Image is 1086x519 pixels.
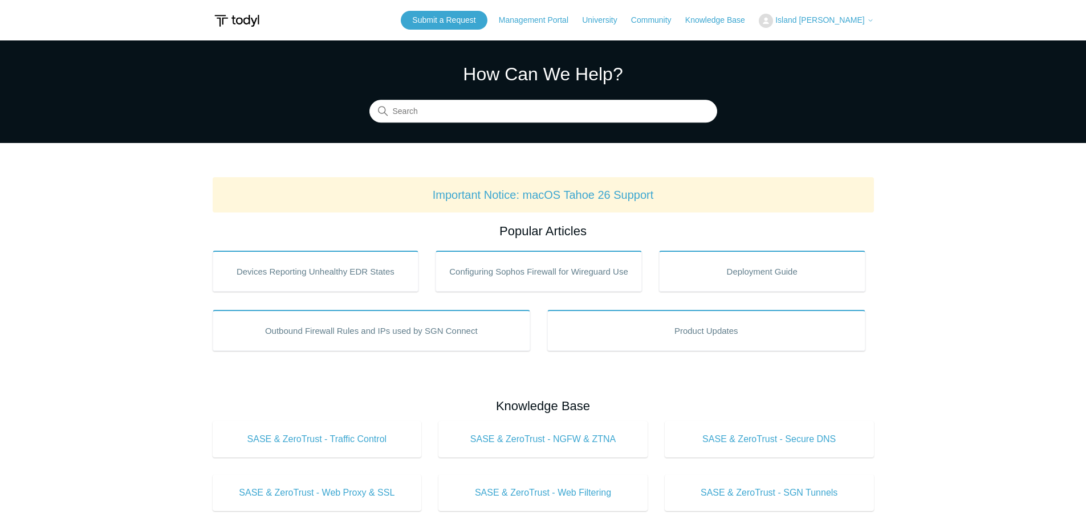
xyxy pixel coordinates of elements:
a: Configuring Sophos Firewall for Wireguard Use [436,251,642,292]
span: SASE & ZeroTrust - Secure DNS [682,432,857,446]
span: SASE & ZeroTrust - NGFW & ZTNA [455,432,631,446]
h2: Knowledge Base [213,397,874,415]
span: SASE & ZeroTrust - SGN Tunnels [682,486,857,500]
h2: Popular Articles [213,222,874,240]
a: SASE & ZeroTrust - SGN Tunnels [665,475,874,511]
a: Devices Reporting Unhealthy EDR States [213,251,419,292]
a: SASE & ZeroTrust - Traffic Control [213,421,422,457]
a: Management Portal [499,14,580,26]
a: University [582,14,628,26]
button: Island [PERSON_NAME] [759,14,873,28]
a: SASE & ZeroTrust - Secure DNS [665,421,874,457]
span: SASE & ZeroTrust - Traffic Control [230,432,405,446]
h1: How Can We Help? [369,60,717,88]
input: Search [369,100,717,123]
a: SASE & ZeroTrust - Web Filtering [438,475,648,511]
a: SASE & ZeroTrust - Web Proxy & SSL [213,475,422,511]
a: Community [631,14,683,26]
a: Outbound Firewall Rules and IPs used by SGN Connect [213,310,531,351]
span: Island [PERSON_NAME] [775,15,864,24]
a: Deployment Guide [659,251,865,292]
a: SASE & ZeroTrust - NGFW & ZTNA [438,421,648,457]
img: Todyl Support Center Help Center home page [213,10,261,31]
a: Submit a Request [401,11,487,30]
span: SASE & ZeroTrust - Web Proxy & SSL [230,486,405,500]
span: SASE & ZeroTrust - Web Filtering [455,486,631,500]
a: Product Updates [547,310,865,351]
a: Important Notice: macOS Tahoe 26 Support [433,189,654,201]
a: Knowledge Base [685,14,756,26]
